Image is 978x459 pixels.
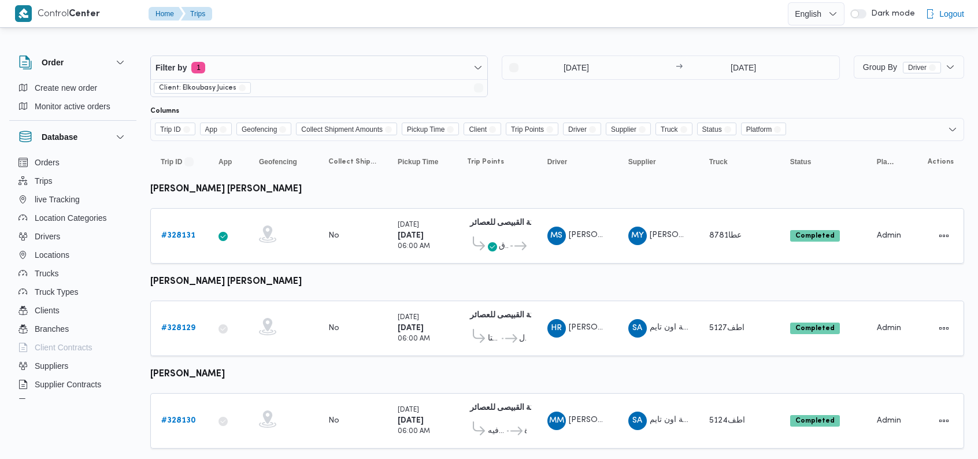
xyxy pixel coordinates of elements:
[14,153,132,172] button: Orders
[69,10,100,18] b: Center
[200,123,232,135] span: App
[650,324,699,331] span: شركة اون تايم
[407,123,444,136] span: Pickup Time
[159,83,236,93] span: Client: Elkoubasy Juices
[14,190,132,209] button: live Tracking
[877,157,896,166] span: Platform
[398,157,438,166] span: Pickup Time
[655,123,692,135] span: Truck
[301,123,383,136] span: Collect Shipment Amounts
[35,396,64,410] span: Devices
[220,126,227,133] button: Remove App from selection in this group
[35,193,80,206] span: live Tracking
[724,126,731,133] button: Remove Status from selection in this group
[398,232,424,239] b: [DATE]
[161,414,196,428] a: #328130
[929,64,936,71] button: remove selected entity
[628,412,647,430] div: Shrkah Aon Taiam
[489,126,496,133] button: Remove Client from selection in this group
[502,56,634,79] input: Press the down key to open a popover containing a calendar.
[14,375,132,394] button: Supplier Contracts
[242,123,277,136] span: Geofencing
[161,229,195,243] a: #328131
[14,357,132,375] button: Suppliers
[709,232,742,239] span: عطا8781
[702,123,722,136] span: Status
[488,332,500,346] span: كوستا كافيه فرع فيستا
[790,323,840,334] span: Completed
[550,227,562,245] span: MS
[239,84,246,91] button: remove selected entity
[398,417,424,424] b: [DATE]
[161,321,195,335] a: #328129
[183,126,190,133] button: Remove Trip ID from selection in this group
[398,407,419,413] small: [DATE]
[935,227,953,245] button: Actions
[939,7,964,21] span: Logout
[611,123,636,136] span: Supplier
[9,79,136,120] div: Order
[14,264,132,283] button: Trucks
[774,126,781,133] button: Remove Platform from selection in this group
[866,9,915,18] span: Dark mode
[35,248,69,262] span: Locations
[589,126,596,133] button: Remove Driver from selection in this group
[464,123,501,135] span: Client
[547,319,566,338] div: Hussain Radhi Hussain Ahmad
[14,338,132,357] button: Client Contracts
[790,157,812,166] span: Status
[398,243,430,250] small: 06:00 AM
[14,209,132,227] button: Location Categories
[18,130,127,144] button: Database
[154,82,251,94] span: Client: Elkoubasy Juices
[14,301,132,320] button: Clients
[795,325,835,332] b: Completed
[398,428,430,435] small: 06:00 AM
[624,153,693,171] button: Supplier
[35,359,68,373] span: Suppliers
[470,404,546,412] b: شركة القبيصى للعصائر
[519,332,527,346] span: مو بيسترو فرع ال[PERSON_NAME]
[205,123,217,136] span: App
[877,324,901,332] span: Admin
[921,2,969,25] button: Logout
[628,319,647,338] div: Shrkah Aon Taiam
[236,123,291,135] span: Geofencing
[14,246,132,264] button: Locations
[908,62,927,73] span: Driver
[650,416,699,424] span: شركة اون تايم
[524,424,527,438] span: مطعم ساتشى - مصر الجديدة
[218,157,232,166] span: App
[35,156,60,169] span: Orders
[18,55,127,69] button: Order
[191,62,205,73] span: 1 active filters
[35,99,110,113] span: Monitor active orders
[35,303,60,317] span: Clients
[795,232,835,239] b: Completed
[35,285,78,299] span: Truck Types
[790,415,840,427] span: Completed
[328,323,339,334] div: No
[161,324,195,332] b: # 328129
[472,81,486,95] button: Remove
[628,157,656,166] span: Supplier
[14,79,132,97] button: Create new order
[150,106,179,116] label: Columns
[872,153,901,171] button: Platform
[661,123,678,136] span: Truck
[398,222,419,228] small: [DATE]
[549,412,564,430] span: MM
[563,123,601,135] span: Driver
[398,324,424,332] b: [DATE]
[877,232,901,239] span: Admin
[650,231,784,239] span: [PERSON_NAME] [PERSON_NAME]
[786,153,861,171] button: Status
[42,55,64,69] h3: Order
[150,277,302,286] b: [PERSON_NAME] [PERSON_NAME]
[935,319,953,338] button: Actions
[547,412,566,430] div: Mustfi Muhammad Abadalamuata Abadallah
[254,153,312,171] button: Geofencing
[470,312,546,319] b: شركة القبيصى للعصائر
[547,157,568,166] span: Driver
[156,153,202,171] button: Trip IDSorted in descending order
